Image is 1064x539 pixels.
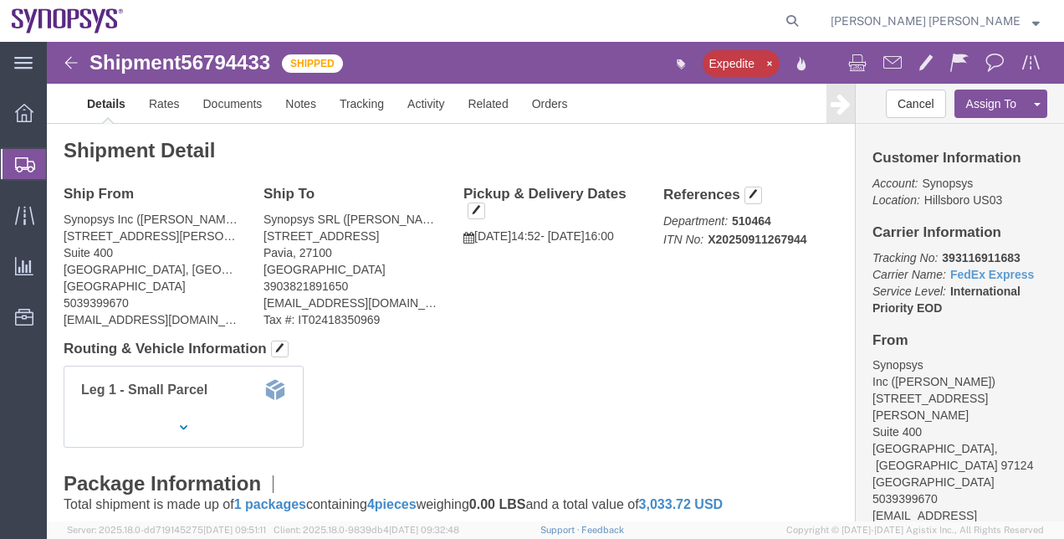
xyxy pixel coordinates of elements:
[581,525,624,535] a: Feedback
[830,11,1041,31] button: [PERSON_NAME] [PERSON_NAME]
[47,42,1064,521] iframe: FS Legacy Container
[389,525,459,535] span: [DATE] 09:32:48
[67,525,266,535] span: Server: 2025.18.0-dd719145275
[203,525,266,535] span: [DATE] 09:51:11
[274,525,459,535] span: Client: 2025.18.0-9839db4
[12,8,124,33] img: logo
[786,523,1044,537] span: Copyright © [DATE]-[DATE] Agistix Inc., All Rights Reserved
[540,525,582,535] a: Support
[831,12,1021,30] span: Marilia de Melo Fernandes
